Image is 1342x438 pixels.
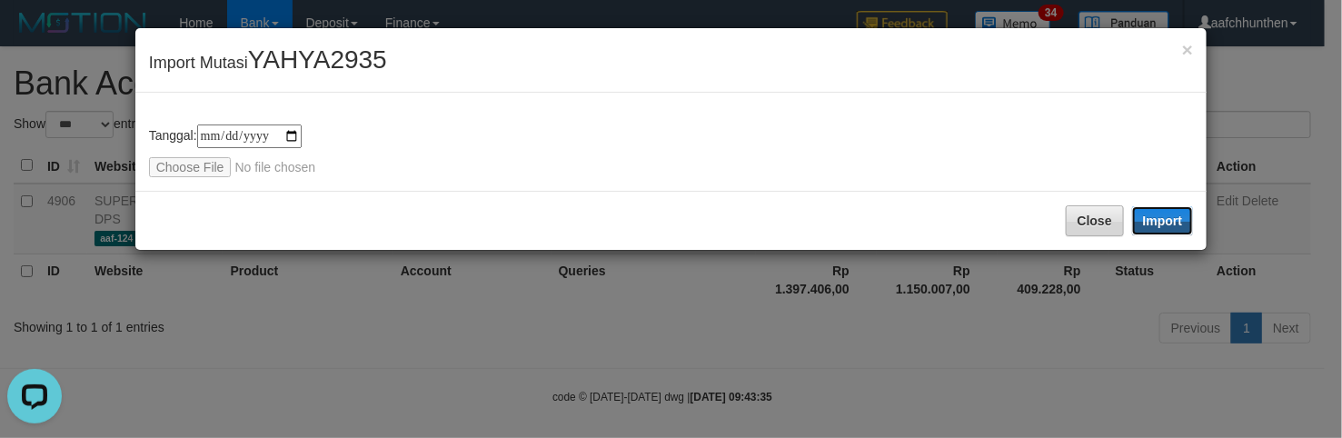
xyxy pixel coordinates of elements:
button: Close [1182,40,1193,59]
span: YAHYA2935 [248,45,387,74]
span: × [1182,39,1193,60]
span: Import Mutasi [149,54,387,72]
div: Tanggal: [149,124,1194,177]
button: Import [1132,206,1194,235]
button: Close [1066,205,1124,236]
button: Open LiveChat chat widget [7,7,62,62]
